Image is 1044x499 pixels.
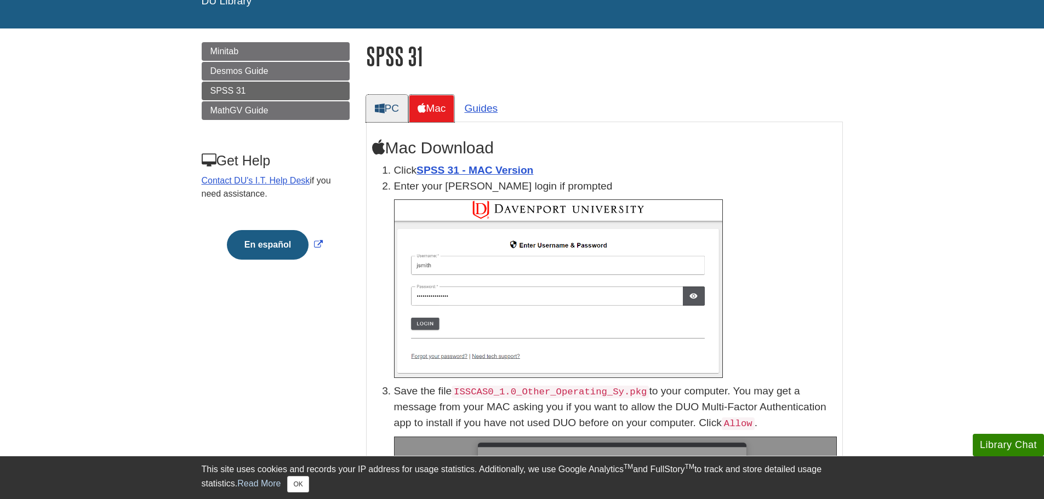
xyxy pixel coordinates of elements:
[202,153,349,169] h3: Get Help
[202,42,350,61] a: Minitab
[973,434,1044,456] button: Library Chat
[372,139,837,157] h2: Mac Download
[366,42,843,70] h1: SPSS 31
[237,479,281,488] a: Read More
[202,62,350,81] a: Desmos Guide
[394,383,837,431] p: Save the file to your computer. You may get a message from your MAC asking you if you want to all...
[224,240,326,249] a: Link opens in new window
[202,42,350,278] div: Guide Page Menu
[685,463,694,471] sup: TM
[202,463,843,492] div: This site uses cookies and records your IP address for usage statistics. Additionally, we use Goo...
[409,95,454,122] a: Mac
[210,47,239,56] span: Minitab
[202,82,350,100] a: SPSS 31
[455,95,506,122] a: Guides
[394,179,837,194] p: Enter your [PERSON_NAME] login if prompted
[210,106,269,115] span: MathGV Guide
[227,230,309,260] button: En español
[202,176,310,185] a: Contact DU's I.T. Help Desk
[287,476,309,492] button: Close
[210,86,246,95] span: SPSS 31
[366,95,408,122] a: PC
[210,66,269,76] span: Desmos Guide
[202,101,350,120] a: MathGV Guide
[722,417,755,430] code: Allow
[394,163,837,179] li: Click
[452,386,649,398] code: ISSCAS0_1.0_Other_Operating_Sy.pkg
[624,463,633,471] sup: TM
[202,174,349,200] p: if you need assistance.
[417,164,533,176] a: SPSS 31 - MAC Version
